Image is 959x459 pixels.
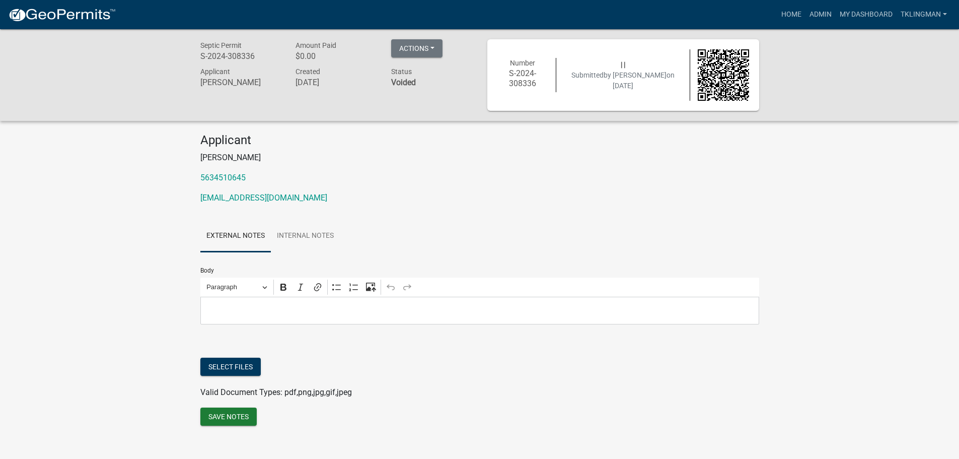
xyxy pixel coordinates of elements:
span: Valid Document Types: pdf,png,jpg,gif,jpeg [200,387,352,397]
span: Applicant [200,68,230,76]
button: Select files [200,358,261,376]
button: Paragraph, Heading [202,280,271,295]
h6: S-2024-308336 [200,51,281,61]
span: Number [510,59,535,67]
span: Paragraph [206,281,259,293]
img: QR code [698,49,749,101]
a: [EMAIL_ADDRESS][DOMAIN_NAME] [200,193,327,203]
button: Save Notes [200,408,257,426]
strong: Voided [391,78,416,87]
span: Amount Paid [296,41,336,49]
h6: [DATE] [296,78,376,87]
div: Editor editing area: main. Press Alt+0 for help. [200,297,759,324]
span: Created [296,68,320,76]
a: Admin [805,5,836,24]
span: | | [621,60,625,69]
a: Internal Notes [271,220,340,252]
button: Actions [391,39,442,57]
a: My Dashboard [836,5,897,24]
h6: $0.00 [296,51,376,61]
p: [PERSON_NAME] [200,152,759,164]
h6: [PERSON_NAME] [200,78,281,87]
a: tklingman [897,5,951,24]
span: Status [391,68,412,76]
a: 5634510645 [200,173,246,182]
a: Home [777,5,805,24]
span: Septic Permit [200,41,242,49]
span: Submitted on [DATE] [571,71,675,90]
div: Editor toolbar [200,278,759,297]
a: External Notes [200,220,271,252]
span: by [PERSON_NAME] [604,71,667,79]
h4: Applicant [200,133,759,148]
h6: S-2024-308336 [497,69,549,88]
label: Body [200,268,214,274]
